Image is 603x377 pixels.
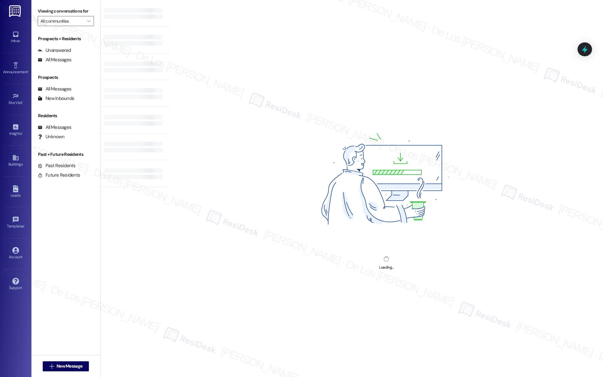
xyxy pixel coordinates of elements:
img: ResiDesk Logo [9,5,22,17]
i:  [87,19,90,24]
span: • [22,130,23,135]
div: Prospects + Residents [31,36,100,42]
span: New Message [57,363,82,369]
div: Residents [31,112,100,119]
input: All communities [41,16,84,26]
a: Insights • [3,122,28,139]
div: Future Residents [38,172,80,178]
a: Site Visit • [3,91,28,108]
a: Inbox [3,29,28,46]
a: Buildings [3,152,28,169]
label: Viewing conversations for [38,6,94,16]
a: Account [3,245,28,262]
div: Unknown [38,134,64,140]
i:  [49,364,54,369]
span: • [24,223,25,227]
div: New Inbounds [38,95,74,102]
button: New Message [43,361,89,371]
div: Loading... [379,264,393,271]
div: All Messages [38,86,71,92]
div: Past Residents [38,162,76,169]
div: All Messages [38,124,71,131]
span: • [28,69,29,73]
span: • [23,100,24,104]
div: Unanswered [38,47,71,54]
a: Templates • [3,214,28,231]
div: Past + Future Residents [31,151,100,158]
div: All Messages [38,57,71,63]
div: Prospects [31,74,100,81]
a: Support [3,276,28,293]
a: Leads [3,183,28,200]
